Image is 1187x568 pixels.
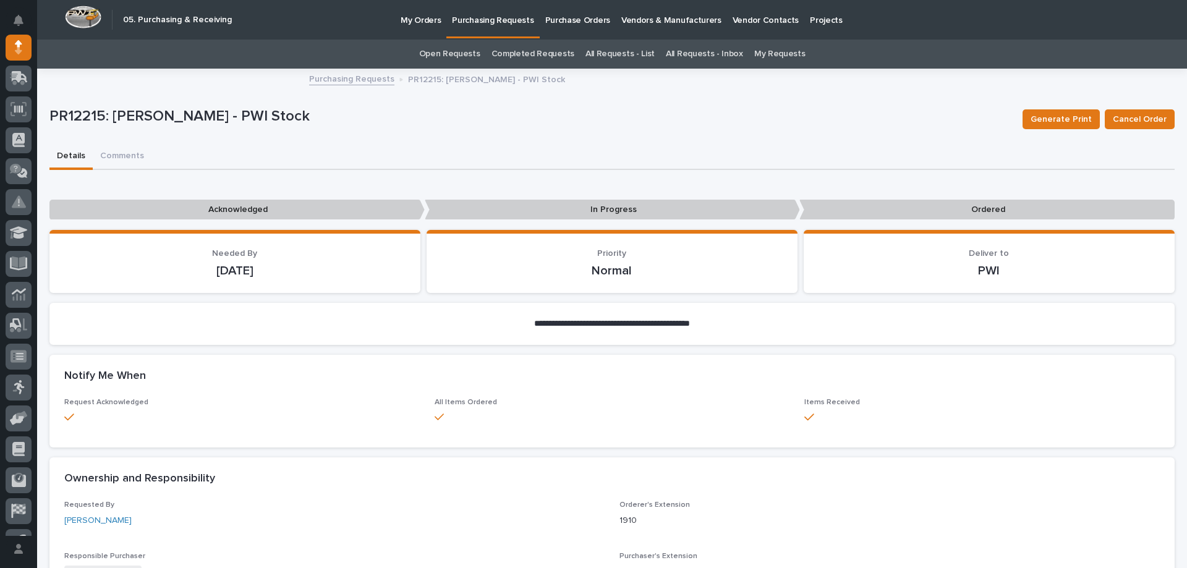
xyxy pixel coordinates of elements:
[597,249,626,258] span: Priority
[6,7,32,33] button: Notifications
[123,15,232,25] h2: 05. Purchasing & Receiving
[64,399,148,406] span: Request Acknowledged
[49,200,425,220] p: Acknowledged
[93,144,151,170] button: Comments
[64,501,114,509] span: Requested By
[309,71,394,85] a: Purchasing Requests
[64,370,146,383] h2: Notify Me When
[64,553,145,560] span: Responsible Purchaser
[1105,109,1175,129] button: Cancel Order
[64,514,132,527] a: [PERSON_NAME]
[1113,112,1167,127] span: Cancel Order
[64,263,406,278] p: [DATE]
[1023,109,1100,129] button: Generate Print
[49,144,93,170] button: Details
[799,200,1175,220] p: Ordered
[819,263,1160,278] p: PWI
[425,200,800,220] p: In Progress
[1031,112,1092,127] span: Generate Print
[65,6,101,28] img: Workspace Logo
[15,15,32,35] div: Notifications
[585,40,655,69] a: All Requests - List
[49,108,1013,125] p: PR12215: [PERSON_NAME] - PWI Stock
[64,472,215,486] h2: Ownership and Responsibility
[419,40,480,69] a: Open Requests
[804,399,860,406] span: Items Received
[619,514,1160,527] p: 1910
[969,249,1009,258] span: Deliver to
[408,72,565,85] p: PR12215: [PERSON_NAME] - PWI Stock
[619,553,697,560] span: Purchaser's Extension
[212,249,257,258] span: Needed By
[666,40,743,69] a: All Requests - Inbox
[754,40,806,69] a: My Requests
[441,263,783,278] p: Normal
[491,40,574,69] a: Completed Requests
[435,399,497,406] span: All Items Ordered
[619,501,690,509] span: Orderer's Extension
